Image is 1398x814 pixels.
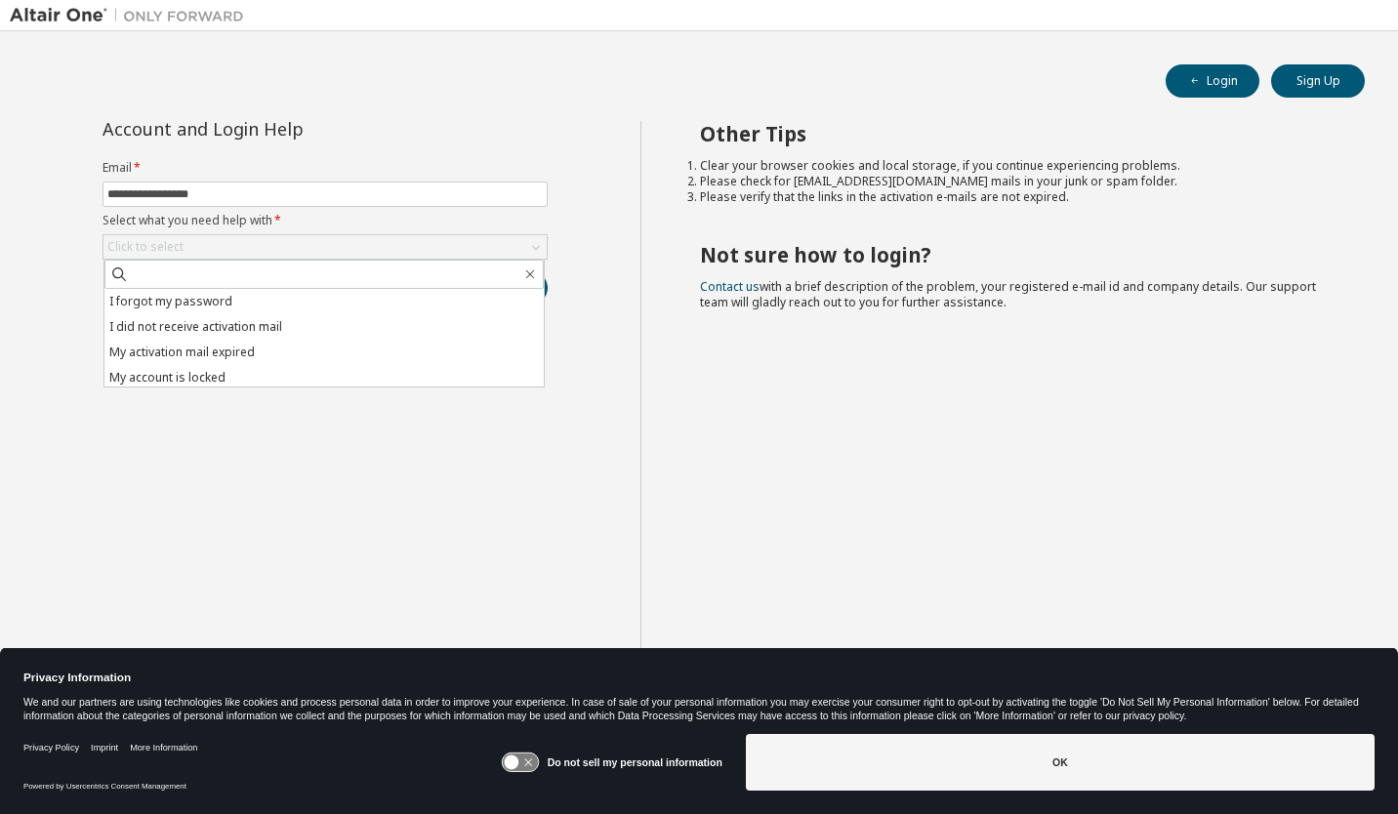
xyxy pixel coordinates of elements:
[103,235,547,259] div: Click to select
[104,289,544,314] li: I forgot my password
[194,113,210,129] img: tab_keywords_by_traffic_grey.svg
[1166,64,1259,98] button: Login
[51,51,215,66] div: Domain: [DOMAIN_NAME]
[700,242,1331,267] h2: Not sure how to login?
[1271,64,1365,98] button: Sign Up
[103,121,459,137] div: Account and Login Help
[103,213,548,228] label: Select what you need help with
[103,160,548,176] label: Email
[700,189,1331,205] li: Please verify that the links in the activation e-mails are not expired.
[31,51,47,66] img: website_grey.svg
[700,121,1331,146] h2: Other Tips
[700,278,1316,310] span: with a brief description of the problem, your registered e-mail id and company details. Our suppo...
[53,113,68,129] img: tab_domain_overview_orange.svg
[700,278,760,295] a: Contact us
[74,115,175,128] div: Domain Overview
[107,239,184,255] div: Click to select
[31,31,47,47] img: logo_orange.svg
[216,115,329,128] div: Keywords by Traffic
[10,6,254,25] img: Altair One
[700,174,1331,189] li: Please check for [EMAIL_ADDRESS][DOMAIN_NAME] mails in your junk or spam folder.
[55,31,96,47] div: v 4.0.25
[700,158,1331,174] li: Clear your browser cookies and local storage, if you continue experiencing problems.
